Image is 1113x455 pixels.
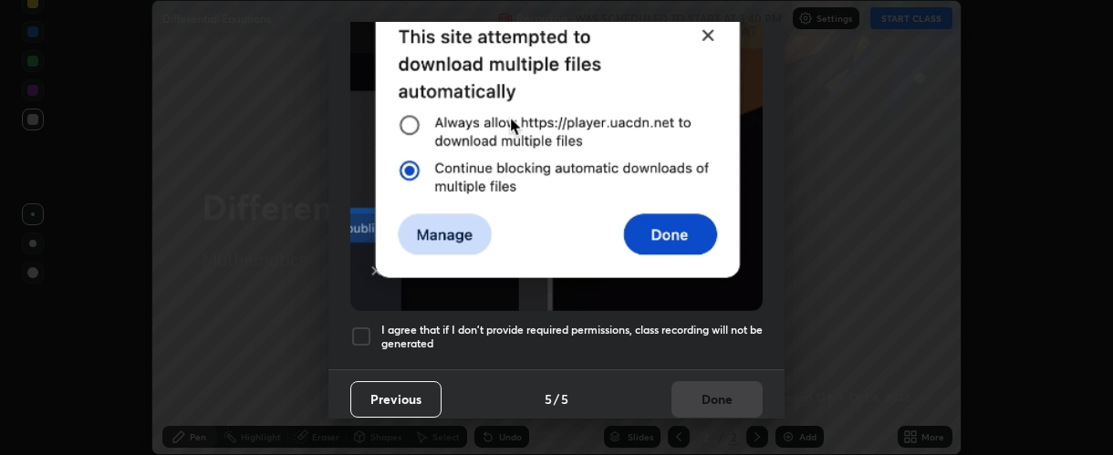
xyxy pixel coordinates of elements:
[561,389,568,408] h4: 5
[554,389,559,408] h4: /
[545,389,552,408] h4: 5
[381,323,763,351] h5: I agree that if I don't provide required permissions, class recording will not be generated
[350,381,442,418] button: Previous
